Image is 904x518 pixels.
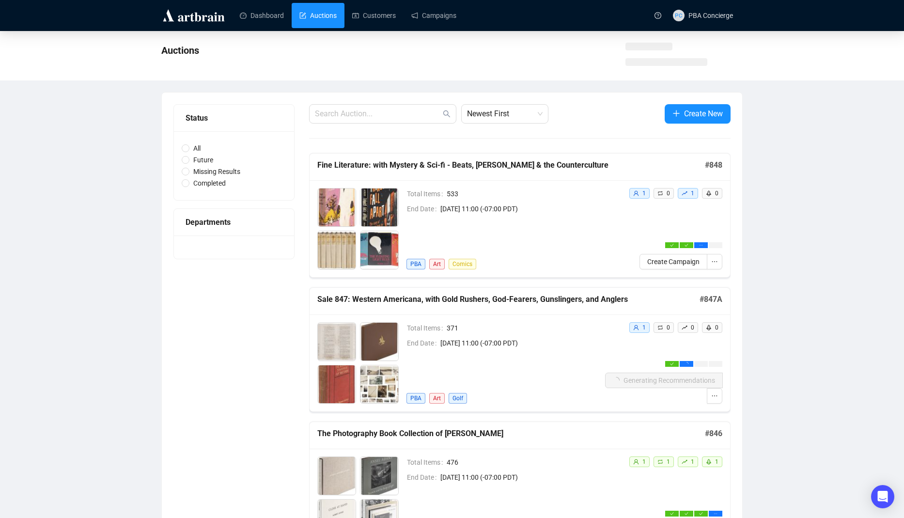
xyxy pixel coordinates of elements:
a: Dashboard [240,3,284,28]
span: End Date [407,204,440,214]
span: PBA Concierge [688,12,733,19]
span: Art [429,259,445,269]
h5: Sale 847: Western Americana, with Gold Rushers, God-Fearers, Gunslingers, and Anglers [317,294,700,305]
h5: # 848 [705,159,722,171]
span: 0 [715,190,718,197]
img: 4_1.jpg [360,231,398,269]
span: 1 [691,458,694,465]
span: Total Items [407,188,447,199]
span: ellipsis [711,392,718,399]
span: 0 [715,324,718,331]
span: Create New [684,108,723,120]
span: PBA [406,259,425,269]
span: rise [682,459,687,465]
span: rocket [706,190,712,196]
span: check [685,512,688,516]
span: Newest First [467,105,543,123]
span: check [670,243,674,247]
span: Create Campaign [647,256,700,267]
a: Sale 847: Western Americana, with Gold Rushers, God-Fearers, Gunslingers, and Anglers#847ATotal I... [309,287,731,412]
span: user [633,459,639,465]
h5: # 846 [705,428,722,440]
div: Departments [186,216,282,228]
span: 1 [691,190,694,197]
button: Create New [665,104,731,124]
a: Fine Literature: with Mystery & Sci-fi - Beats, [PERSON_NAME] & the Counterculture#848Total Items... [309,153,731,278]
span: All [189,143,204,154]
span: 371 [447,323,605,333]
span: check [699,512,703,516]
span: plus [672,110,680,117]
span: PC [675,11,682,20]
img: 3_1.jpg [318,231,356,269]
span: ellipsis [714,512,717,516]
span: check [670,362,674,366]
span: rocket [706,459,712,465]
div: Open Intercom Messenger [871,485,894,508]
span: Total Items [407,323,447,333]
span: retweet [657,325,663,330]
span: Completed [189,178,230,188]
span: Comics [449,259,476,269]
span: Auctions [161,45,199,56]
span: retweet [657,190,663,196]
span: 1 [667,458,670,465]
span: user [633,325,639,330]
span: retweet [657,459,663,465]
span: Future [189,155,217,165]
button: Generating Recommendations [605,373,723,388]
span: 0 [667,190,670,197]
img: 3_1.jpg [318,365,356,403]
span: End Date [407,338,440,348]
span: check [685,243,688,247]
a: Campaigns [411,3,456,28]
span: search [443,110,451,118]
span: 1 [642,324,646,331]
img: 1_1.jpg [318,188,356,226]
img: 1_1.jpg [318,323,356,361]
span: 1 [642,190,646,197]
input: Search Auction... [315,108,441,120]
span: ellipsis [699,243,703,247]
span: 0 [667,324,670,331]
span: 0 [691,324,694,331]
img: 1_1.jpg [318,457,356,495]
button: Create Campaign [639,254,707,269]
a: Customers [352,3,396,28]
span: ellipsis [711,258,718,265]
span: Missing Results [189,166,244,177]
img: 2_1.jpg [360,323,398,361]
span: rise [682,325,687,330]
span: [DATE] 11:00 (-07:00 PDT) [440,472,621,483]
span: PBA [406,393,425,404]
span: Golf [449,393,467,404]
span: 476 [447,457,621,468]
a: Auctions [299,3,337,28]
span: 533 [447,188,621,199]
span: user [633,190,639,196]
h5: # 847A [700,294,722,305]
span: End Date [407,472,440,483]
img: 4_1.jpg [360,365,398,403]
div: Status [186,112,282,124]
span: question-circle [655,12,661,19]
img: logo [161,8,226,23]
span: rocket [706,325,712,330]
span: Total Items [407,457,447,468]
img: 2_1.jpg [360,457,398,495]
h5: Fine Literature: with Mystery & Sci-fi - Beats, [PERSON_NAME] & the Counterculture [317,159,705,171]
h5: The Photography Book Collection of [PERSON_NAME] [317,428,705,440]
img: 2_1.jpg [360,188,398,226]
span: 1 [642,458,646,465]
span: [DATE] 11:00 (-07:00 PDT) [440,204,621,214]
span: check [670,512,674,516]
span: 1 [715,458,718,465]
span: rise [682,190,687,196]
span: [DATE] 11:00 (-07:00 PDT) [440,338,605,348]
span: loading [684,361,688,366]
span: Art [429,393,445,404]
